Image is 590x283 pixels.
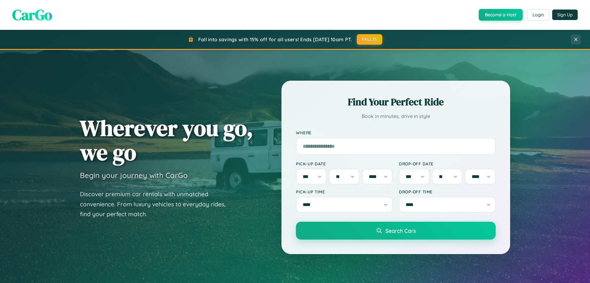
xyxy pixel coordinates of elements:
label: Pick-up Date [296,161,393,166]
h1: Wherever you go, we go [80,116,253,164]
h2: Find Your Perfect Ride [296,95,496,109]
label: Drop-off Date [399,161,496,166]
label: Where [296,130,496,135]
button: Login [527,9,549,20]
p: Discover premium car rentals with unmatched convenience. From luxury vehicles to everyday rides, ... [80,189,234,219]
span: Fall into savings with 15% off for all users! Ends [DATE] 10am PT. [198,36,352,42]
h3: Begin your journey with CarGo [80,171,188,180]
button: Search Cars [296,222,496,240]
button: Sign Up [552,10,578,20]
span: Search Cars [385,227,416,234]
span: CarGo [12,5,52,25]
label: Drop-off Time [399,189,496,194]
button: FALL15 [357,34,383,45]
p: Book in minutes, drive in style [296,112,496,121]
label: Pick-up Time [296,189,393,194]
button: Become a Host [479,9,523,21]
